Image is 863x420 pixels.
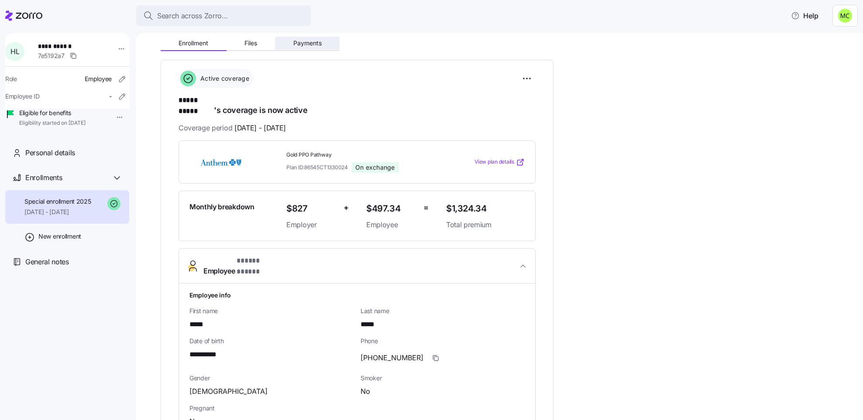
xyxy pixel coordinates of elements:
[474,158,514,166] span: View plan details
[109,92,112,101] span: -
[179,123,286,133] span: Coverage period
[189,201,254,212] span: Monthly breakdown
[361,386,370,397] span: No
[38,232,81,241] span: New enrollment
[24,208,91,216] span: [DATE] - [DATE]
[25,256,69,267] span: General notes
[293,40,322,46] span: Payments
[446,201,525,216] span: $1,324.34
[189,404,525,413] span: Pregnant
[361,307,525,315] span: Last name
[189,386,268,397] span: [DEMOGRAPHIC_DATA]
[5,92,40,101] span: Employee ID
[189,374,354,382] span: Gender
[446,219,525,230] span: Total premium
[474,158,525,167] a: View plan details
[244,40,257,46] span: Files
[286,219,337,230] span: Employer
[189,307,354,315] span: First name
[361,337,525,345] span: Phone
[136,5,311,26] button: Search across Zorro...
[179,95,536,116] h1: 's coverage is now active
[157,10,228,21] span: Search across Zorro...
[24,197,91,206] span: Special enrollment 2025
[19,120,86,127] span: Eligibility started on [DATE]
[784,7,825,24] button: Help
[286,164,348,171] span: Plan ID: 86545CT1330024
[38,51,65,60] span: 7e5192a7
[179,40,208,46] span: Enrollment
[189,152,252,172] img: Anthem
[198,74,249,83] span: Active coverage
[5,75,17,83] span: Role
[203,256,276,277] span: Employee
[423,201,429,214] span: =
[791,10,818,21] span: Help
[366,219,416,230] span: Employee
[355,164,395,171] span: On exchange
[10,48,19,55] span: H L
[189,290,525,300] h1: Employee info
[25,172,62,183] span: Enrollments
[344,201,349,214] span: +
[25,147,75,158] span: Personal details
[286,151,439,159] span: Gold PPO Pathway
[189,337,354,345] span: Date of birth
[361,374,525,382] span: Smoker
[366,201,416,216] span: $497.34
[286,201,337,216] span: $827
[838,9,852,23] img: fb6fbd1e9160ef83da3948286d18e3ea
[19,109,86,117] span: Eligible for benefits
[85,75,112,83] span: Employee
[361,352,423,363] span: [PHONE_NUMBER]
[234,123,286,133] span: [DATE] - [DATE]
